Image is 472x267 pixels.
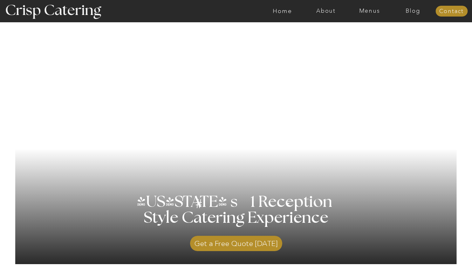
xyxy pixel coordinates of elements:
h3: ' [273,186,291,222]
h1: [US_STATE] s 1 Reception Style Catering Experience [136,194,336,242]
a: Contact [435,8,468,15]
a: Get a Free Quote [DATE] [190,233,282,251]
h3: ' [170,194,196,210]
a: Blog [391,8,435,14]
h3: # [181,198,218,216]
iframe: podium webchat widget bubble [421,235,472,267]
a: About [304,8,348,14]
a: Home [261,8,304,14]
a: Menus [348,8,391,14]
